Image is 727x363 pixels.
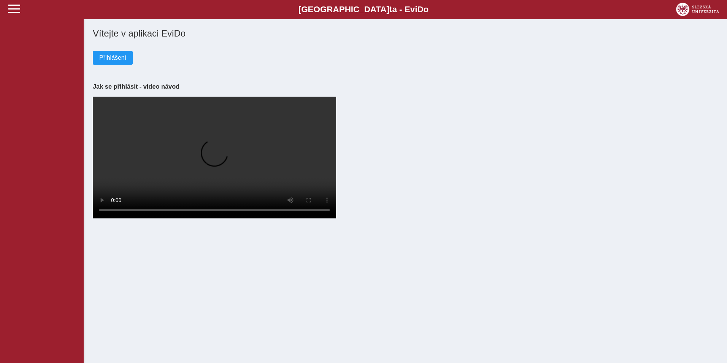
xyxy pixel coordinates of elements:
img: logo_web_su.png [676,3,719,16]
span: o [424,5,429,14]
button: Přihlášení [93,51,133,65]
h1: Vítejte v aplikaci EviDo [93,28,718,39]
span: t [389,5,392,14]
h3: Jak se přihlásit - video návod [93,83,718,90]
span: Přihlášení [99,54,126,61]
b: [GEOGRAPHIC_DATA] a - Evi [23,5,704,14]
span: D [417,5,423,14]
video: Your browser does not support the video tag. [93,97,336,218]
